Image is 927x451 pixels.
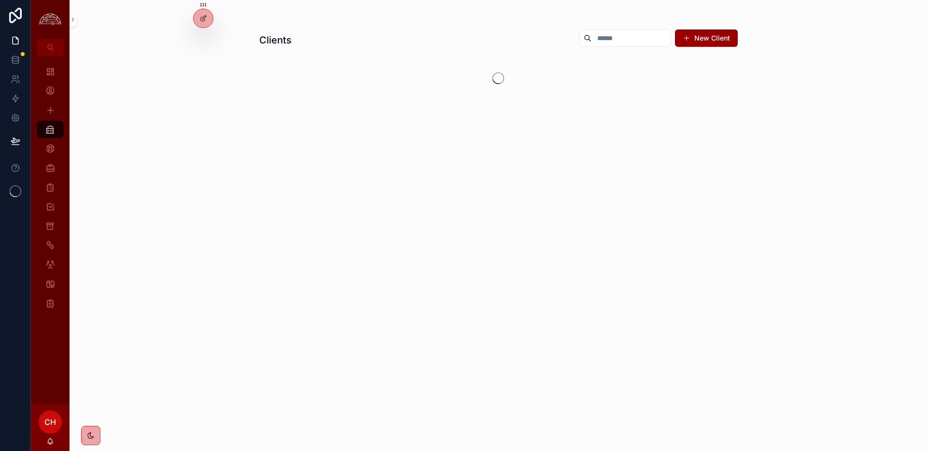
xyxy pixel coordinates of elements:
span: CH [44,416,56,428]
button: New Client [675,29,738,47]
div: scrollable content [31,56,70,324]
h1: Clients [259,33,292,47]
img: App logo [37,12,64,27]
